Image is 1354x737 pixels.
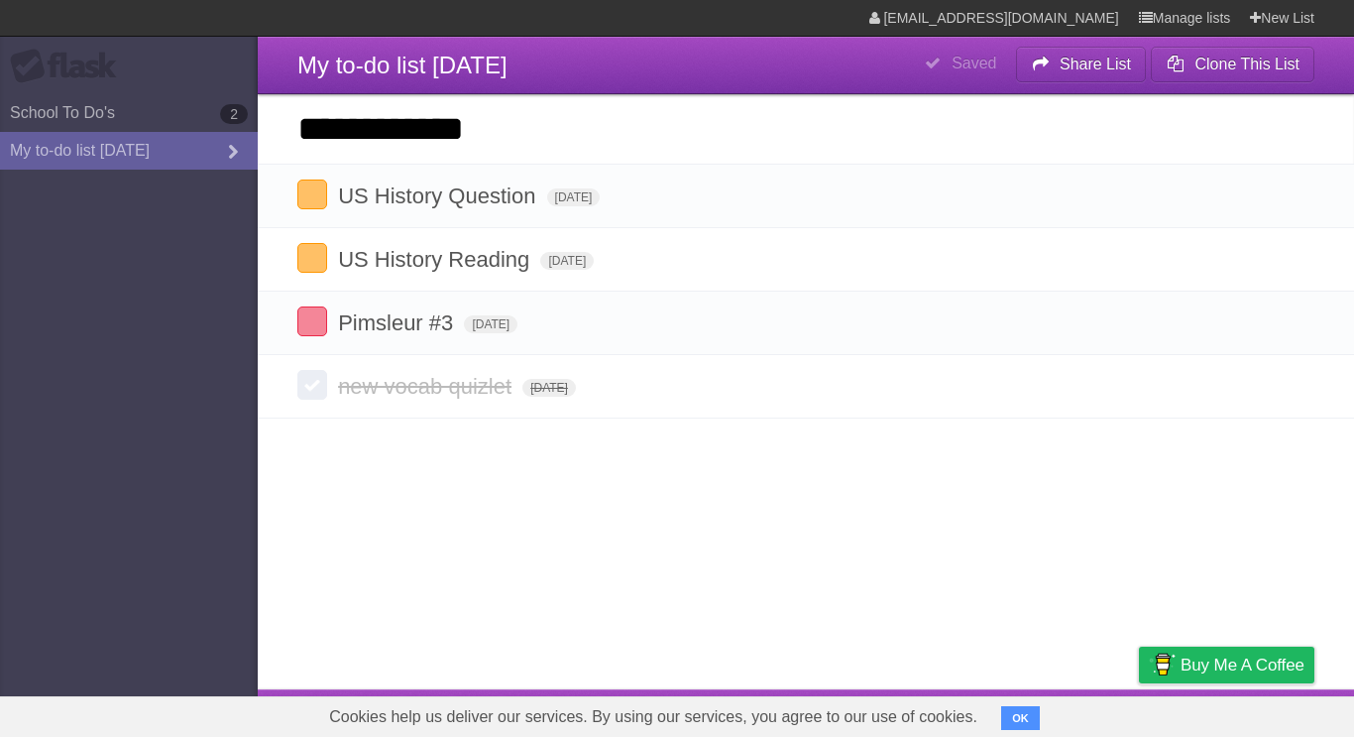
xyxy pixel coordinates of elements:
[338,374,516,399] span: new vocab quizlet
[1181,648,1304,682] span: Buy me a coffee
[297,243,327,273] label: Done
[540,252,594,270] span: [DATE]
[297,370,327,400] label: Done
[1001,706,1040,730] button: OK
[220,104,248,124] b: 2
[338,310,458,335] span: Pimsleur #3
[522,379,576,397] span: [DATE]
[1189,694,1314,732] a: Suggest a feature
[1194,56,1299,72] b: Clone This List
[941,694,1021,732] a: Developers
[338,184,540,208] span: US History Question
[1113,694,1165,732] a: Privacy
[1139,647,1314,683] a: Buy me a coffee
[297,52,508,78] span: My to-do list [DATE]
[1149,648,1176,681] img: Buy me a coffee
[10,49,129,84] div: Flask
[1016,47,1147,82] button: Share List
[875,694,917,732] a: About
[338,247,534,272] span: US History Reading
[309,697,997,737] span: Cookies help us deliver our services. By using our services, you agree to our use of cookies.
[1060,56,1131,72] b: Share List
[952,55,996,71] b: Saved
[297,180,327,209] label: Done
[1151,47,1314,82] button: Clone This List
[1046,694,1089,732] a: Terms
[464,315,517,333] span: [DATE]
[297,307,327,336] label: Done
[547,188,601,206] span: [DATE]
